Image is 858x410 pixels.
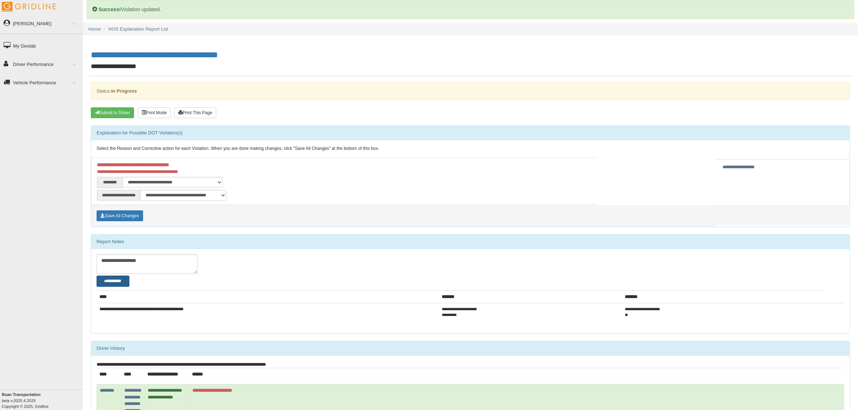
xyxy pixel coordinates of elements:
b: Success! [99,6,121,12]
button: Save [97,210,143,221]
button: Submit To Driver [91,107,134,118]
button: Print This Page [174,107,216,118]
b: Ruan Transportation [2,392,41,397]
div: Copyright © 2025, Gridline [2,392,83,409]
strong: In Progress [111,88,137,94]
div: Select the Reason and Corrective action for each Violation. When you are done making changes, cli... [91,140,850,157]
div: Report Notes [91,235,850,249]
a: HOS Explanation Report List [108,26,168,32]
div: Status: [91,82,850,100]
div: Driver History [91,341,850,356]
div: Explanation for Possible DOT Violation(s) [91,126,850,140]
button: Print Mode [138,107,171,118]
i: beta v.2025.4.2019 [2,398,35,403]
img: Gridline [2,2,56,12]
button: Change Filter Options [97,276,129,286]
a: Home [88,26,101,32]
